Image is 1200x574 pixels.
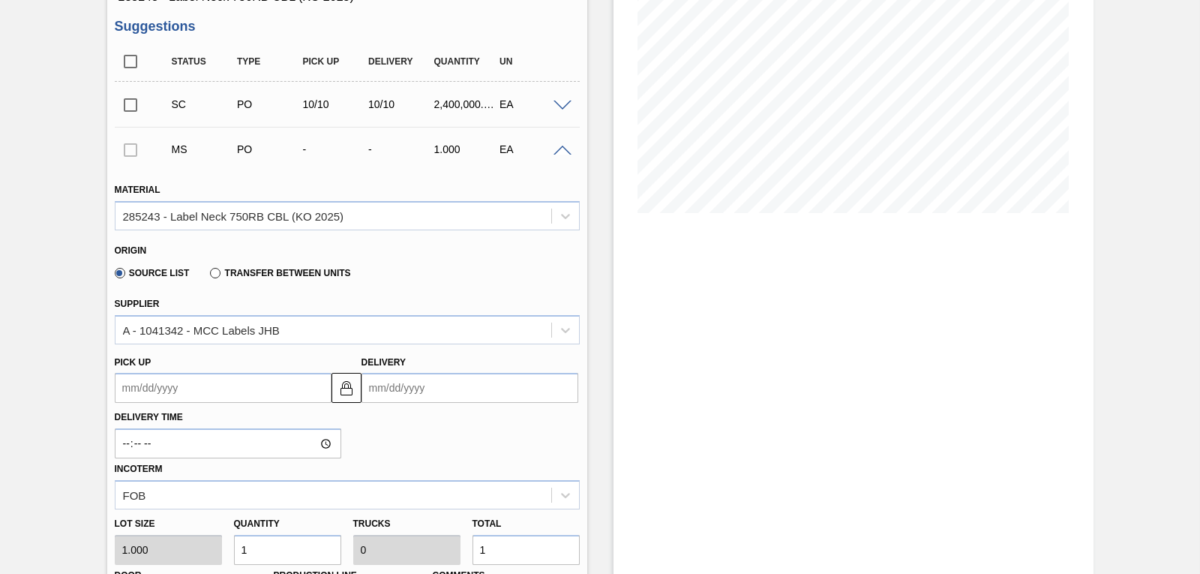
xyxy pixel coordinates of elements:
[361,357,406,368] label: Delivery
[233,56,305,67] div: Type
[168,143,240,155] div: Manual Suggestion
[233,143,305,155] div: Purchase order
[168,98,240,110] div: Suggestion Created
[353,518,391,529] label: Trucks
[234,518,280,529] label: Quantity
[115,464,163,474] label: Incoterm
[115,245,147,256] label: Origin
[123,209,344,222] div: 285243 - Label Neck 750RB CBL (KO 2025)
[430,98,502,110] div: 2,400,000.000
[115,268,190,278] label: Source List
[123,488,146,501] div: FOB
[233,98,305,110] div: Purchase order
[115,299,160,309] label: Supplier
[496,143,568,155] div: EA
[299,56,371,67] div: Pick up
[331,373,361,403] button: locked
[115,513,222,535] label: Lot size
[337,379,355,397] img: locked
[210,268,350,278] label: Transfer between Units
[361,373,578,403] input: mm/dd/yyyy
[364,56,436,67] div: Delivery
[472,518,502,529] label: Total
[299,143,371,155] div: -
[115,19,580,35] h3: Suggestions
[430,143,502,155] div: 1.000
[364,143,436,155] div: -
[115,373,331,403] input: mm/dd/yyyy
[430,56,502,67] div: Quantity
[115,407,341,428] label: Delivery Time
[496,56,568,67] div: UN
[496,98,568,110] div: EA
[168,56,240,67] div: Status
[299,98,371,110] div: 10/10/2025
[115,185,160,195] label: Material
[123,323,280,336] div: A - 1041342 - MCC Labels JHB
[115,357,151,368] label: Pick up
[364,98,436,110] div: 10/10/2025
